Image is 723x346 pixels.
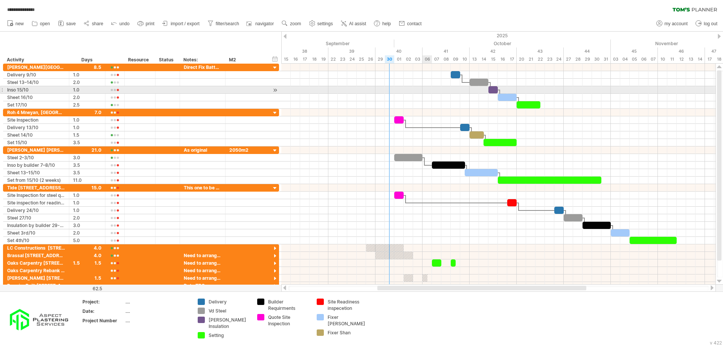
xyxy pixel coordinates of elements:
div: Friday, 19 September 2025 [319,55,328,63]
span: open [40,21,50,26]
div: Sheet 14/10 [7,131,65,139]
div: 43 [517,47,564,55]
div: Friday, 3 October 2025 [413,55,423,63]
div: Site Readiness inspecetion [328,299,369,311]
span: settings [317,21,333,26]
div: Tuesday, 11 November 2025 [667,55,677,63]
div: Thursday, 6 November 2025 [639,55,648,63]
a: contact [397,19,424,29]
div: Wednesday, 29 October 2025 [583,55,592,63]
div: Inso by builder 7–8/10 [7,162,65,169]
div: 1.0 [73,192,101,199]
div: 2.0 [73,94,101,101]
div: Site Inspection for steel quote [7,192,65,199]
div: Project: [82,299,124,305]
div: 1.5 [73,131,101,139]
div: Friday, 31 October 2025 [601,55,611,63]
div: Tuesday, 23 September 2025 [338,55,347,63]
div: 1.0 [73,124,101,131]
div: Delivery 13/10 [7,124,65,131]
div: 1.0 [73,116,101,123]
a: save [56,19,78,29]
div: Setting [209,332,250,338]
div: Steel 2–3/10 [7,154,65,161]
div: scroll to activity [272,86,279,94]
div: Monday, 22 September 2025 [328,55,338,63]
span: my account [665,21,688,26]
a: navigator [245,19,276,29]
div: 41 [423,47,470,55]
div: Friday, 7 November 2025 [648,55,658,63]
div: 3.0 [73,154,101,161]
div: .... [125,308,189,314]
div: Need to arrange materials required [184,259,221,267]
div: Builder Requirments [268,299,309,311]
div: Wednesday, 17 September 2025 [300,55,310,63]
div: 1.5 [73,259,101,267]
div: Wednesday, 15 October 2025 [488,55,498,63]
span: new [15,21,24,26]
span: save [66,21,76,26]
a: log out [694,19,720,29]
div: Monday, 29 September 2025 [375,55,385,63]
a: zoom [280,19,303,29]
div: Thursday, 13 November 2025 [686,55,696,63]
div: Tuesday, 21 October 2025 [526,55,535,63]
div: Fixer [PERSON_NAME] [328,314,369,327]
div: Tuesday, 14 October 2025 [479,55,488,63]
div: Tuesday, 7 October 2025 [432,55,441,63]
a: share [82,19,105,29]
div: 46 [658,47,705,55]
div: 1.0 [73,207,101,214]
div: Set 17/10 [7,101,65,108]
span: undo [119,21,130,26]
div: Vd Steel [209,308,250,314]
div: Oaks Carpentry [STREET_ADDRESS] [7,259,65,267]
div: Thursday, 9 October 2025 [451,55,460,63]
div: Sheet 16/10 [7,94,65,101]
div: 3.0 [73,222,101,229]
span: AI assist [349,21,366,26]
div: September 2025 [187,40,394,47]
div: Monday, 17 November 2025 [705,55,714,63]
a: open [30,19,52,29]
a: undo [109,19,132,29]
div: Tuesday, 4 November 2025 [620,55,630,63]
div: Fixer Shan [328,329,369,336]
span: help [382,21,391,26]
div: Wednesday, 5 November 2025 [630,55,639,63]
div: Date: [82,308,124,314]
div: 2.0 [73,79,101,86]
div: Project Number [82,317,124,324]
div: Set 15/10 [7,139,65,146]
div: Wednesday, 12 November 2025 [677,55,686,63]
div: Site inspection for readiness [7,199,65,206]
div: 2050m2 [229,146,267,154]
div: Insulation by builder 29-30th [7,222,65,229]
div: [PERSON_NAME] Insulation [209,317,250,329]
div: Set from 15/10 (2 weeks) [7,177,65,184]
span: log out [704,21,717,26]
div: .... [125,317,189,324]
div: 2.0 [73,229,101,236]
div: Wednesday, 24 September 2025 [347,55,357,63]
div: Steel 27/10 [7,214,65,221]
div: Friday, 17 October 2025 [507,55,517,63]
div: Friday, 26 September 2025 [366,55,375,63]
div: This one to be confirmed [184,184,221,191]
div: As original [184,146,221,154]
div: Delivery 9/10 [7,71,65,78]
div: Steel 13–14/10 [7,79,65,86]
div: Premier Built [STREET_ADDRESS][PERSON_NAME] [7,282,65,289]
div: Tuesday, 28 October 2025 [573,55,583,63]
div: 44 [564,47,611,55]
span: navigator [255,21,274,26]
div: Monday, 6 October 2025 [423,55,432,63]
div: Delivery [209,299,250,305]
div: 2.5 [73,101,101,108]
a: AI assist [339,19,368,29]
div: Activity [7,56,65,64]
div: 1.0 [73,199,101,206]
div: Sheet 3rd/10 [7,229,65,236]
div: 3.5 [73,139,101,146]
